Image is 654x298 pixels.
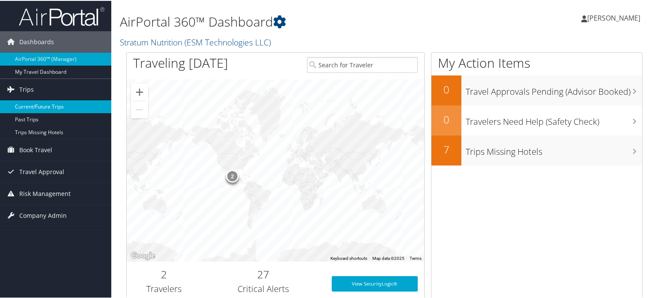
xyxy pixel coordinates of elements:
a: View SecurityLogic® [332,275,418,291]
a: 7Trips Missing Hotels [431,135,642,165]
h3: Travelers Need Help (Safety Check) [466,111,642,127]
h3: Travel Approvals Pending (Advisor Booked) [466,81,642,97]
a: Open this area in Google Maps (opens a new window) [129,250,157,261]
button: Zoom out [131,100,148,117]
a: Stratum Nutrition (ESM Technologies LLC) [120,36,273,47]
span: Book Travel [19,138,52,160]
h3: Critical Alerts [208,282,319,294]
h1: Traveling [DATE] [133,53,228,71]
input: Search for Traveler [307,56,418,72]
button: Zoom in [131,83,148,100]
span: Map data ©2025 [372,255,404,260]
h1: AirPortal 360™ Dashboard [120,12,473,30]
img: Google [129,250,157,261]
span: Travel Approval [19,160,64,182]
a: [PERSON_NAME] [581,4,649,30]
h2: 0 [431,111,461,126]
span: Risk Management [19,182,71,204]
h3: Trips Missing Hotels [466,141,642,157]
span: Company Admin [19,204,67,226]
a: Terms (opens in new tab) [410,255,422,260]
span: Trips [19,78,34,99]
h2: 7 [431,141,461,156]
h2: 2 [133,266,195,281]
a: 0Travel Approvals Pending (Advisor Booked) [431,75,642,105]
span: [PERSON_NAME] [587,12,640,22]
a: 0Travelers Need Help (Safety Check) [431,105,642,135]
h2: 27 [208,266,319,281]
div: 2 [226,169,239,182]
button: Keyboard shortcuts [330,255,367,261]
h3: Travelers [133,282,195,294]
h2: 0 [431,81,461,96]
h1: My Action Items [431,53,642,71]
img: airportal-logo.png [19,6,104,26]
span: Dashboards [19,30,54,52]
